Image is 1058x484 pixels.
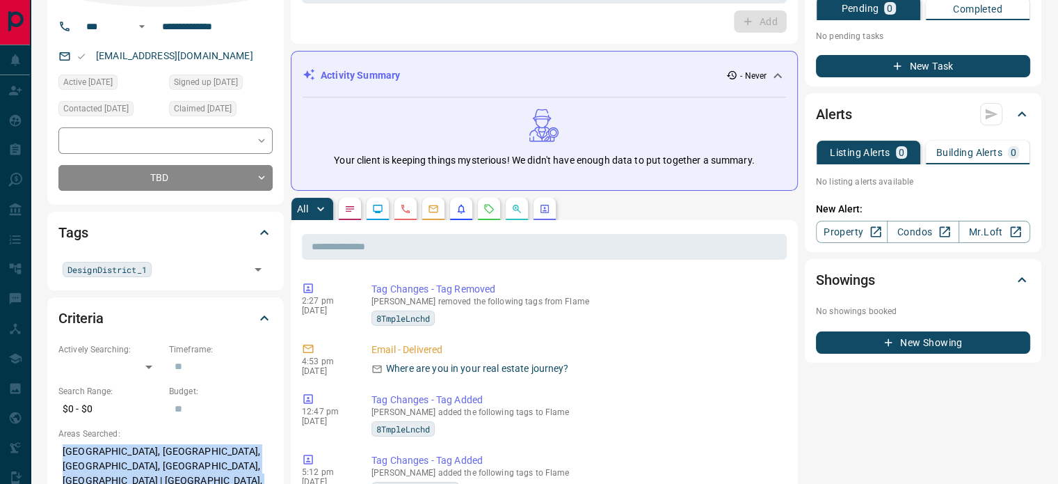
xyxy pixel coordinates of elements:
[400,203,411,214] svg: Calls
[816,202,1030,217] p: New Alert:
[887,221,959,243] a: Condos
[134,18,150,35] button: Open
[483,203,495,214] svg: Requests
[58,221,88,244] h2: Tags
[386,361,569,376] p: Where are you in your real estate journey?
[58,428,273,440] p: Areas Searched:
[371,407,781,417] p: [PERSON_NAME] added the following tags to Flame
[376,311,430,325] span: 8TmpleLnchd
[169,385,273,398] p: Budget:
[371,297,781,306] p: [PERSON_NAME] removed the following tags from Flame
[58,302,273,335] div: Criteria
[740,70,767,82] p: - Never
[58,398,162,421] p: $0 - $0
[830,148,890,157] p: Listing Alerts
[816,103,852,125] h2: Alerts
[303,63,786,88] div: Activity Summary- Never
[816,97,1030,131] div: Alerts
[77,52,86,61] svg: Email Valid
[302,306,351,315] p: [DATE]
[58,165,273,191] div: TBD
[887,3,892,13] p: 0
[816,221,888,243] a: Property
[1011,148,1016,157] p: 0
[816,26,1030,47] p: No pending tasks
[428,203,439,214] svg: Emails
[302,296,351,306] p: 2:27 pm
[63,75,113,89] span: Active [DATE]
[302,416,351,426] p: [DATE]
[816,305,1030,318] p: No showings booked
[302,357,351,366] p: 4:53 pm
[334,153,754,168] p: Your client is keeping things mysterious! We didn't have enough data to put together a summary.
[58,385,162,398] p: Search Range:
[297,204,308,214] p: All
[371,468,781,478] p: [PERSON_NAME] added the following tags to Flame
[816,55,1030,77] button: New Task
[953,4,1002,14] p: Completed
[816,331,1030,354] button: New Showing
[58,216,273,249] div: Tags
[67,263,147,276] span: DesignDistrict_1
[302,407,351,416] p: 12:47 pm
[344,203,355,214] svg: Notes
[372,203,383,214] svg: Lead Browsing Activity
[371,453,781,468] p: Tag Changes - Tag Added
[321,68,400,83] p: Activity Summary
[816,269,875,291] h2: Showings
[841,3,879,13] p: Pending
[58,75,162,94] div: Sun Aug 22 2021
[174,75,238,89] span: Signed up [DATE]
[169,343,273,356] p: Timeframe:
[169,75,273,94] div: Fri May 29 2020
[58,307,104,329] h2: Criteria
[248,260,268,279] button: Open
[371,393,781,407] p: Tag Changes - Tag Added
[511,203,522,214] svg: Opportunities
[96,50,253,61] a: [EMAIL_ADDRESS][DOMAIN_NAME]
[899,148,904,157] p: 0
[63,102,129,116] span: Contacted [DATE]
[959,221,1030,243] a: Mr.Loft
[816,175,1030,188] p: No listing alerts available
[371,343,781,357] p: Email - Delivered
[58,101,162,120] div: Sun Aug 22 2021
[539,203,550,214] svg: Agent Actions
[816,263,1030,297] div: Showings
[302,467,351,477] p: 5:12 pm
[376,422,430,436] span: 8TmpleLnchd
[58,343,162,356] p: Actively Searching:
[174,102,232,116] span: Claimed [DATE]
[456,203,467,214] svg: Listing Alerts
[936,148,1002,157] p: Building Alerts
[302,366,351,376] p: [DATE]
[169,101,273,120] div: Sun Aug 22 2021
[371,282,781,297] p: Tag Changes - Tag Removed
